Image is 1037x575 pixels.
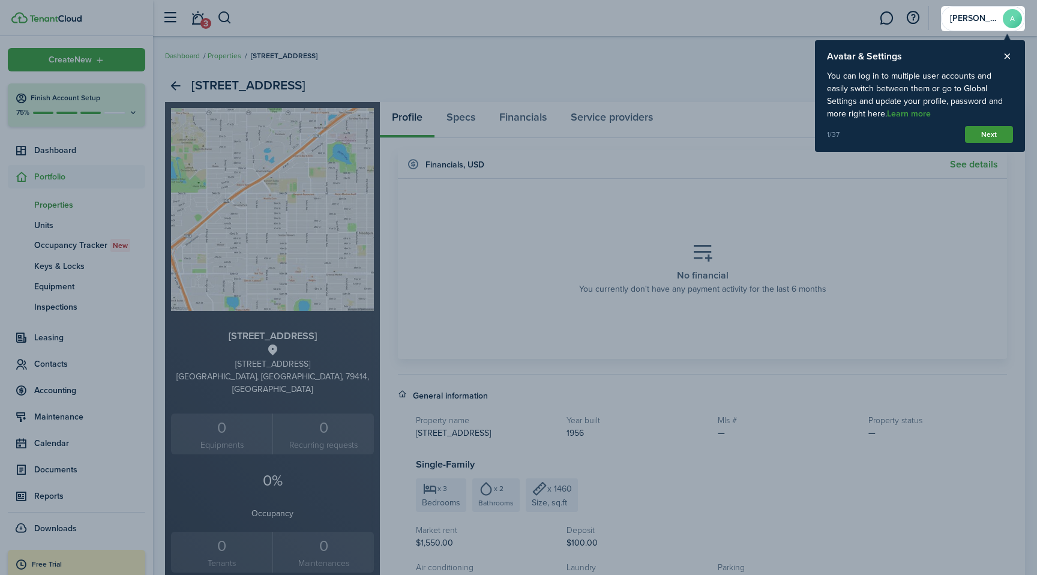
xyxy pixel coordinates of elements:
[827,129,840,140] span: 1/37
[827,64,1013,126] product-tour-step-description: You can log in to multiple user accounts and easily switch between them or go to Global Settings ...
[887,109,931,119] a: Learn more
[1002,51,1013,62] button: Close product tour
[965,126,1013,143] button: Next
[827,49,902,64] product-tour-step-title: Avatar & Settings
